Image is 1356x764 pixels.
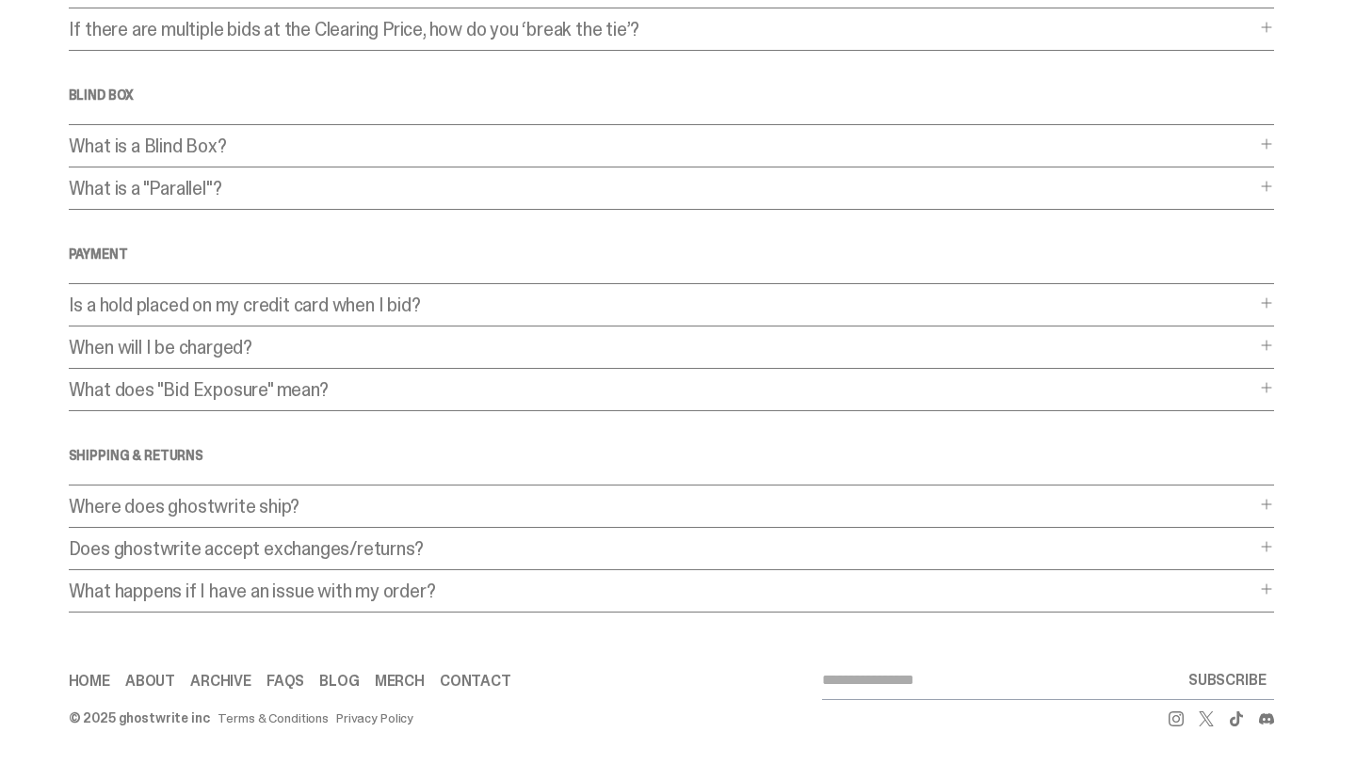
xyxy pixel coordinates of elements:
[69,247,1274,261] h4: Payment
[190,674,251,689] a: Archive
[69,338,1255,357] p: When will I be charged?
[266,674,304,689] a: FAQs
[69,88,1274,102] h4: Blind Box
[336,711,413,724] a: Privacy Policy
[319,674,359,689] a: Blog
[69,20,1255,39] p: If there are multiple bids at the Clearing Price, how do you ‘break the tie’?
[69,674,110,689] a: Home
[125,674,175,689] a: About
[69,449,1274,462] h4: SHIPPING & RETURNS
[69,711,210,724] div: © 2025 ghostwrite inc
[69,380,1255,399] p: What does "Bid Exposure" mean?
[69,136,1255,155] p: What is a Blind Box?
[440,674,511,689] a: Contact
[69,295,1255,314] p: Is a hold placed on my credit card when I bid?
[69,539,1255,558] p: Does ghostwrite accept exchanges/returns?
[69,179,1255,198] p: What is a "Parallel"?
[69,581,1255,600] p: What happens if I have an issue with my order?
[69,497,1255,516] p: Where does ghostwrite ship?
[375,674,425,689] a: Merch
[1181,661,1274,699] button: SUBSCRIBE
[218,711,329,724] a: Terms & Conditions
